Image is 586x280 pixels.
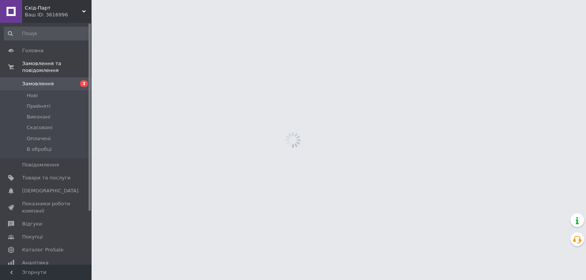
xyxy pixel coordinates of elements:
[22,200,71,214] span: Показники роботи компанії
[22,47,43,54] span: Головна
[22,162,59,168] span: Повідомлення
[22,221,42,227] span: Відгуки
[27,146,52,153] span: В обробці
[27,92,38,99] span: Нові
[25,11,92,18] div: Ваш ID: 3616996
[22,80,54,87] span: Замовлення
[27,124,53,131] span: Скасовані
[27,114,50,120] span: Виконані
[22,174,71,181] span: Товари та послуги
[22,246,63,253] span: Каталог ProSale
[27,135,51,142] span: Оплачені
[27,103,50,110] span: Прийняті
[22,187,79,194] span: [DEMOGRAPHIC_DATA]
[22,259,48,266] span: Аналітика
[25,5,82,11] span: Схід-Парт
[22,60,92,74] span: Замовлення та повідомлення
[22,234,43,240] span: Покупці
[4,27,90,40] input: Пошук
[80,80,88,87] span: 3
